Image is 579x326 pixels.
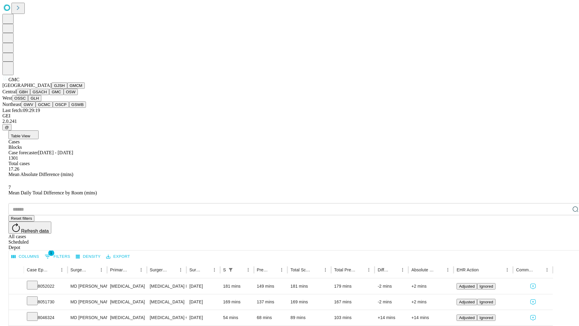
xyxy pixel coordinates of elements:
div: [MEDICAL_DATA] GREATER THAN 50SQ CM [150,310,183,325]
span: Mean Absolute Difference (mins) [8,172,73,177]
button: Sort [49,266,58,274]
button: GBH [17,89,30,95]
span: Table View [11,134,30,138]
div: 179 mins [334,279,372,294]
div: Total Predicted Duration [334,267,356,272]
span: GMC [8,77,19,82]
button: Refresh data [8,222,51,234]
button: Menu [503,266,511,274]
span: @ [5,125,9,129]
button: Sort [89,266,97,274]
div: 1 active filter [226,266,235,274]
button: Adjusted [457,315,477,321]
div: 103 mins [334,310,372,325]
div: 54 mins [223,310,251,325]
div: 8046324 [27,310,65,325]
button: GLH [28,95,41,101]
button: Show filters [226,266,235,274]
span: Refresh data [21,229,49,234]
button: Expand [12,281,21,292]
button: GMCM [67,82,85,89]
span: [DATE] - [DATE] [38,150,73,155]
div: 68 mins [257,310,285,325]
div: +14 mins [411,310,451,325]
span: Northeast [2,102,21,107]
button: OSW [64,89,78,95]
div: 181 mins [290,279,328,294]
div: [DATE] [189,310,217,325]
button: Menu [543,266,551,274]
button: Menu [321,266,330,274]
span: Adjusted [459,300,475,304]
div: [MEDICAL_DATA] DIAGNOSTIC [150,279,183,294]
span: Ignored [479,300,493,304]
button: Menu [137,266,145,274]
button: Sort [236,266,244,274]
span: Adjusted [459,315,475,320]
button: Sort [479,266,488,274]
div: 169 mins [223,294,251,310]
span: 1301 [8,155,18,161]
button: Adjusted [457,299,477,305]
button: Sort [356,266,365,274]
button: Sort [128,266,137,274]
span: 7 [8,185,11,190]
div: EHR Action [457,267,479,272]
div: MD [PERSON_NAME] [71,310,104,325]
div: Surgery Date [189,267,201,272]
button: GMC [49,89,63,95]
span: Ignored [479,315,493,320]
button: Ignored [477,283,495,289]
div: [MEDICAL_DATA] [150,294,183,310]
button: Adjusted [457,283,477,289]
div: 169 mins [290,294,328,310]
div: Difference [378,267,389,272]
button: GSACH [30,89,49,95]
button: Menu [58,266,66,274]
button: Density [74,252,102,261]
button: Sort [313,266,321,274]
button: Menu [398,266,407,274]
div: +2 mins [411,294,451,310]
button: Export [105,252,131,261]
div: +2 mins [411,279,451,294]
div: Primary Service [110,267,128,272]
div: [MEDICAL_DATA] [110,279,144,294]
button: @ [2,124,11,130]
div: Scheduled In Room Duration [223,267,226,272]
button: OSCP [53,101,69,108]
div: [MEDICAL_DATA] [110,294,144,310]
button: GJSH [52,82,67,89]
span: 1 [48,250,54,256]
button: Sort [390,266,398,274]
span: Ignored [479,284,493,289]
div: 167 mins [334,294,372,310]
button: Sort [269,266,277,274]
div: MD [PERSON_NAME] [PERSON_NAME] Md [71,279,104,294]
div: [MEDICAL_DATA] [110,310,144,325]
button: Ignored [477,315,495,321]
button: OSSC [12,95,28,101]
span: Last fetch: 09:29:19 [2,108,40,113]
span: West [2,95,12,101]
span: Mean Daily Total Difference by Room (mins) [8,190,97,195]
div: Predicted In Room Duration [257,267,269,272]
button: Menu [210,266,219,274]
button: Menu [444,266,452,274]
button: Sort [168,266,176,274]
button: GCMC [36,101,53,108]
button: Expand [12,297,21,308]
div: 8052022 [27,279,65,294]
button: Select columns [10,252,41,261]
button: Sort [202,266,210,274]
button: Menu [176,266,185,274]
button: Menu [97,266,106,274]
button: Show filters [43,252,72,261]
div: 89 mins [290,310,328,325]
button: Menu [277,266,286,274]
button: Table View [8,130,39,139]
span: 17.26 [8,166,19,171]
span: Total cases [8,161,30,166]
div: 181 mins [223,279,251,294]
div: MD [PERSON_NAME] [PERSON_NAME] Md [71,294,104,310]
